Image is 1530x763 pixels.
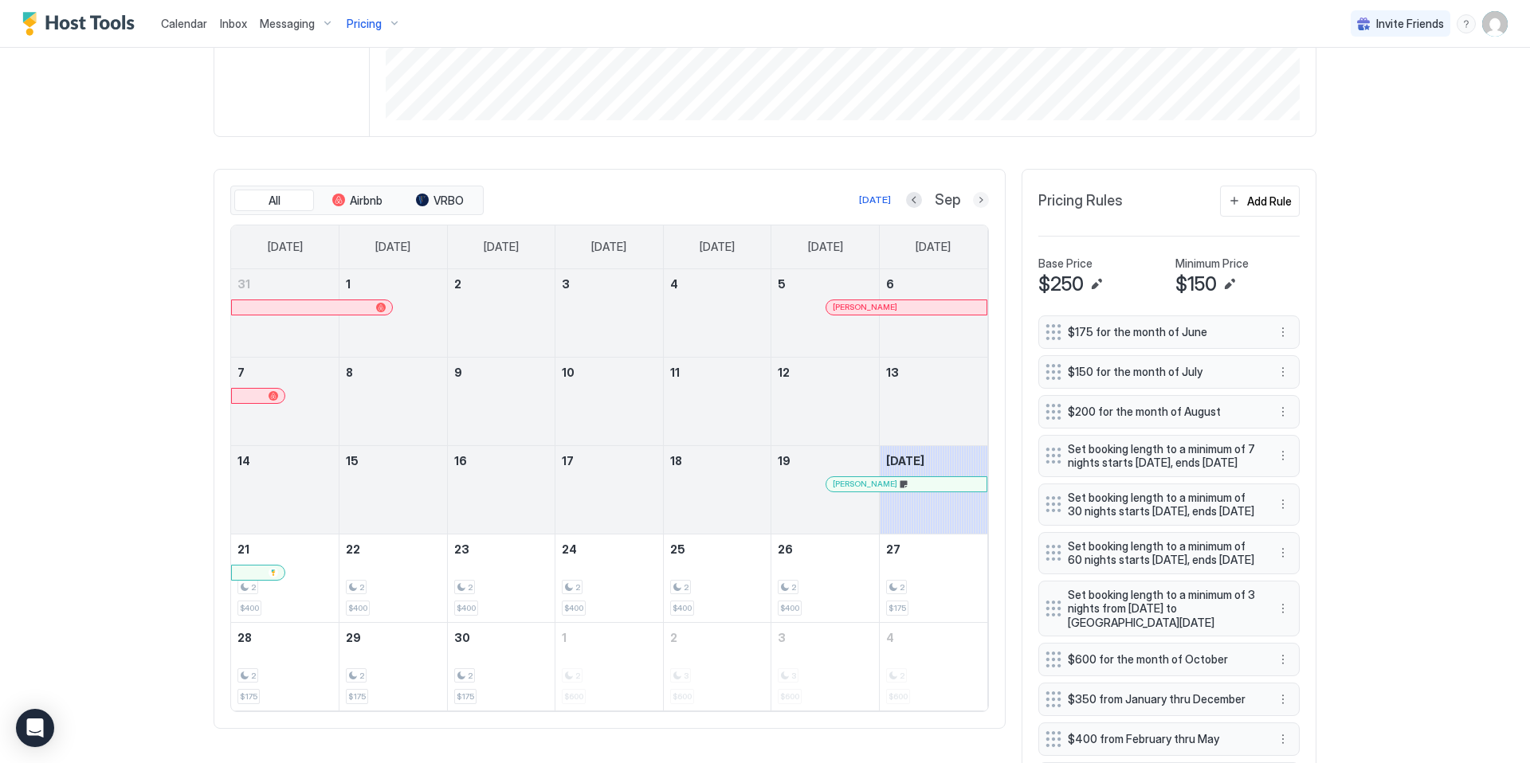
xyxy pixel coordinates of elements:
span: 6 [886,277,894,291]
td: September 21, 2025 [231,534,339,622]
td: September 23, 2025 [447,534,555,622]
span: 1 [562,631,567,644]
button: Edit [1087,275,1106,294]
div: menu [1273,362,1293,381]
span: 12 [778,366,790,379]
button: Edit [1220,275,1239,294]
a: September 13, 2025 [880,358,987,387]
span: 21 [237,542,249,556]
td: September 10, 2025 [555,357,664,445]
span: 2 [454,277,461,291]
div: menu [1273,323,1293,342]
td: September 24, 2025 [555,534,664,622]
a: Sunday [252,225,319,268]
td: September 14, 2025 [231,445,339,534]
a: September 23, 2025 [448,534,555,564]
td: September 7, 2025 [231,357,339,445]
td: September 9, 2025 [447,357,555,445]
span: Pricing [347,17,382,31]
a: Calendar [161,15,207,32]
span: Set booking length to a minimum of 7 nights starts [DATE], ends [DATE] [1068,442,1257,470]
span: Calendar [161,17,207,30]
td: October 2, 2025 [663,622,771,710]
span: 5 [778,277,786,291]
button: Previous month [906,192,922,208]
td: October 1, 2025 [555,622,664,710]
a: September 8, 2025 [339,358,447,387]
div: menu [1273,446,1293,465]
div: Host Tools Logo [22,12,142,36]
button: Airbnb [317,190,397,212]
div: menu [1273,495,1293,514]
span: $400 [564,603,583,613]
div: menu [1273,730,1293,749]
span: [DATE] [591,240,626,254]
div: Add Rule [1247,193,1292,209]
a: September 28, 2025 [231,623,339,652]
span: 3 [778,631,786,644]
span: 2 [791,582,796,593]
span: $400 [348,603,367,613]
div: tab-group [230,186,484,216]
span: 10 [562,366,575,379]
a: September 1, 2025 [339,269,447,299]
td: September 16, 2025 [447,445,555,534]
td: September 25, 2025 [663,534,771,622]
td: September 20, 2025 [879,445,987,534]
span: [DATE] [886,454,924,468]
a: September 4, 2025 [664,269,771,299]
a: October 3, 2025 [771,623,879,652]
a: September 14, 2025 [231,446,339,475]
span: 2 [575,582,580,593]
span: 3 [562,277,570,291]
td: September 19, 2025 [771,445,880,534]
span: 26 [778,542,793,556]
button: More options [1273,690,1293,709]
a: Saturday [900,225,967,268]
td: September 3, 2025 [555,269,664,358]
span: [DATE] [700,240,735,254]
td: September 8, 2025 [339,357,448,445]
td: September 30, 2025 [447,622,555,710]
td: September 17, 2025 [555,445,664,534]
span: 23 [454,542,469,556]
a: Inbox [220,15,247,32]
td: September 26, 2025 [771,534,880,622]
td: September 15, 2025 [339,445,448,534]
a: September 24, 2025 [555,534,663,564]
td: September 22, 2025 [339,534,448,622]
td: September 27, 2025 [879,534,987,622]
span: 2 [359,671,364,681]
span: [DATE] [268,240,303,254]
span: 17 [562,454,574,468]
span: $200 for the month of August [1068,405,1257,419]
span: 2 [900,582,904,593]
a: September 10, 2025 [555,358,663,387]
a: October 1, 2025 [555,623,663,652]
span: 2 [468,671,473,681]
span: [DATE] [916,240,951,254]
span: [DATE] [375,240,410,254]
a: September 29, 2025 [339,623,447,652]
td: September 28, 2025 [231,622,339,710]
span: $400 from February thru May [1068,732,1257,746]
a: Thursday [684,225,751,268]
a: October 2, 2025 [664,623,771,652]
span: $400 [240,603,259,613]
a: Friday [792,225,859,268]
span: 29 [346,631,361,644]
a: September 22, 2025 [339,534,447,564]
span: $150 [1175,272,1217,296]
td: September 1, 2025 [339,269,448,358]
button: More options [1273,650,1293,669]
span: $175 [240,691,257,702]
span: 25 [670,542,685,556]
div: menu [1273,402,1293,421]
div: [PERSON_NAME] [833,479,980,489]
td: September 29, 2025 [339,622,448,710]
td: October 3, 2025 [771,622,880,710]
span: Set booking length to a minimum of 3 nights from [DATE] to [GEOGRAPHIC_DATA][DATE] [1068,588,1257,630]
span: $350 from January thru December [1068,692,1257,706]
span: 24 [562,542,577,556]
div: Open Intercom Messenger [16,709,54,747]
